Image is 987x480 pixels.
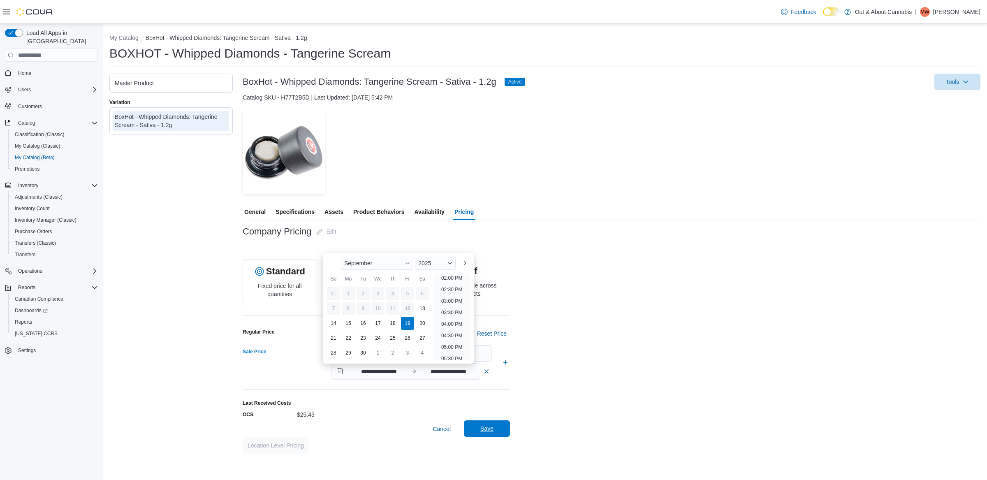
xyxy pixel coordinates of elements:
a: Purchase Orders [12,227,56,237]
div: Sa [416,272,429,285]
div: BoxHot - Whipped Diamonds: Tangerine Scream - Sativa - 1.2g [115,113,227,129]
li: 03:00 PM [438,296,466,306]
a: Dashboards [12,306,51,315]
div: day-2 [386,346,399,359]
button: Catalog [15,118,38,128]
div: Th [386,272,399,285]
button: Inventory Count [8,203,101,214]
h3: Company Pricing [243,227,311,237]
span: Edit [326,227,336,236]
span: Transfers [12,250,98,260]
span: Reports [15,319,32,325]
button: Promotions [8,163,101,175]
span: My Catalog (Classic) [12,141,98,151]
span: Adjustments (Classic) [15,194,63,200]
div: day-4 [386,287,399,300]
button: Canadian Compliance [8,293,101,305]
a: Customers [15,102,45,111]
div: day-9 [357,302,370,315]
button: Tools [934,74,980,90]
div: Button. Open the month selector. September is currently selected. [341,257,413,270]
div: day-2 [357,287,370,300]
span: My Catalog (Beta) [12,153,98,162]
img: Cova [16,8,53,16]
a: Reports [12,317,35,327]
li: 05:00 PM [438,342,466,352]
div: Su [327,272,340,285]
li: 02:30 PM [438,285,466,294]
li: 05:30 PM [438,354,466,364]
button: Purchase Orders [8,226,101,237]
span: 2025 [418,260,431,267]
button: Users [2,84,101,95]
div: day-26 [401,332,414,345]
div: day-8 [342,302,355,315]
span: Inventory Manager (Classic) [15,217,76,223]
button: Operations [15,266,46,276]
button: My Catalog (Classic) [8,140,101,152]
button: Home [2,67,101,79]
span: Reports [12,317,98,327]
span: Home [15,67,98,78]
span: Promotions [12,164,98,174]
div: day-23 [357,332,370,345]
div: Catalog SKU - H77T2B5D | Last Updated: [DATE] 5:42 PM [243,93,980,102]
p: | [915,7,917,17]
button: Users [15,85,34,95]
div: $25.43 [297,408,407,418]
div: day-15 [342,317,355,330]
div: day-18 [386,317,399,330]
div: Button. Open the year selector. 2025 is currently selected. [415,257,456,270]
label: OCS [243,411,253,418]
li: 04:00 PM [438,319,466,329]
button: My Catalog (Beta) [8,152,101,163]
span: Classification (Classic) [12,130,98,139]
span: [US_STATE] CCRS [15,330,58,337]
div: day-5 [401,287,414,300]
div: day-3 [371,287,385,300]
button: Settings [2,344,101,356]
div: day-4 [416,346,429,359]
a: Home [15,68,35,78]
div: day-31 [327,287,340,300]
span: Customers [18,103,42,110]
a: Inventory Manager (Classic) [12,215,80,225]
button: BoxHot - Whipped Diamonds: Tangerine Scream - Sativa - 1.2g [146,35,307,41]
div: day-29 [342,346,355,359]
div: day-27 [416,332,429,345]
span: Transfers [15,251,35,258]
div: day-30 [357,346,370,359]
button: Adjustments (Classic) [8,191,101,203]
span: Availability [414,204,444,220]
button: Classification (Classic) [8,129,101,140]
span: Canadian Compliance [12,294,98,304]
span: Catalog [18,120,35,126]
span: Inventory Count [15,205,50,212]
div: day-24 [371,332,385,345]
div: day-22 [342,332,355,345]
span: Purchase Orders [15,228,52,235]
nav: An example of EuiBreadcrumbs [109,34,980,44]
button: Reports [2,282,101,293]
a: [US_STATE] CCRS [12,329,61,339]
span: My Catalog (Beta) [15,154,55,161]
span: Operations [15,266,98,276]
label: Sale Price [243,348,266,355]
button: Operations [2,265,101,277]
div: day-28 [327,346,340,359]
span: Washington CCRS [12,329,98,339]
button: Cancel [429,421,454,437]
button: [US_STATE] CCRS [8,328,101,339]
span: Classification (Classic) [15,131,65,138]
span: Reports [15,283,98,292]
span: Promotions [15,166,40,172]
li: 04:30 PM [438,331,466,341]
div: day-7 [327,302,340,315]
span: Adjustments (Classic) [12,192,98,202]
span: September [344,260,372,267]
input: Dark Mode [823,7,840,16]
div: Tu [357,272,370,285]
li: 02:00 PM [438,273,466,283]
button: Customers [2,100,101,112]
span: Inventory [15,181,98,190]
